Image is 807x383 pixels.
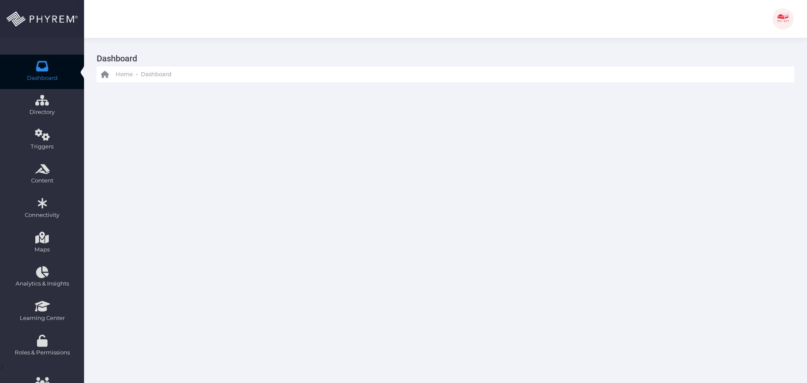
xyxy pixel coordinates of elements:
a: Home [101,66,133,82]
span: Roles & Permissions [5,349,79,357]
a: Dashboard [141,66,171,82]
span: Analytics & Insights [5,280,79,288]
span: Learning Center [5,314,79,322]
span: Dashboard [27,74,58,82]
span: Content [5,177,79,185]
span: Triggers [5,143,79,151]
span: Connectivity [5,211,79,219]
span: Home [116,70,133,79]
li: - [134,70,139,79]
span: Directory [5,108,79,116]
span: Maps [34,246,50,254]
span: Dashboard [141,70,171,79]
h3: Dashboard [97,50,788,66]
